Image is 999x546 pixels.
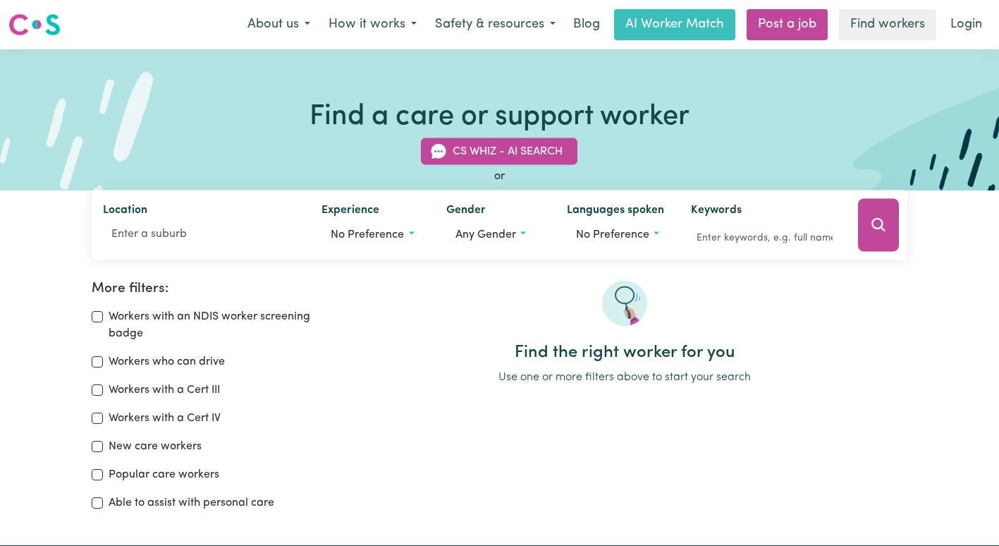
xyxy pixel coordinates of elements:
button: CS Whiz - AI Search [421,138,577,165]
h2: More filters: [92,281,324,297]
div: or [92,168,907,185]
a: AI Worker Match [614,9,735,40]
label: Experience [321,202,379,222]
label: Gender [446,202,486,222]
span: Any gender [455,229,516,241]
button: About us [238,10,319,40]
a: Find workers [839,9,936,40]
a: Careseekers logo [8,8,61,41]
label: New care workers [109,438,202,455]
label: Workers with a Cert III [109,382,220,399]
a: Login [942,9,991,40]
button: How it works [319,10,426,40]
button: Worker experience options [321,222,423,248]
label: Popular care workers [109,466,219,483]
label: Able to assist with personal care [109,495,274,511]
input: Enter keywords, e.g. full name, interests [691,227,838,249]
label: Workers with an NDIS worker screening badge [109,308,324,342]
img: Careseekers logo [8,12,61,37]
button: Search [858,199,899,252]
label: Keywords [691,202,742,222]
span: No preference [331,229,404,241]
h1: Find a care or support worker [309,100,690,134]
label: Workers with a Cert IV [109,410,221,427]
input: Enter a suburb [103,222,299,247]
a: Blog [565,9,608,40]
h2: Find the right worker for you [341,343,907,363]
label: Workers who can drive [109,353,225,370]
button: Safety & resources [426,10,565,40]
label: Languages spoken [567,202,664,222]
button: Worker language preferences [567,222,668,248]
p: Use one or more filters above to start your search [341,369,907,386]
span: No preference [576,229,649,241]
a: Post a job [747,9,828,40]
button: Worker gender preference [446,222,544,248]
label: Location [103,202,147,222]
